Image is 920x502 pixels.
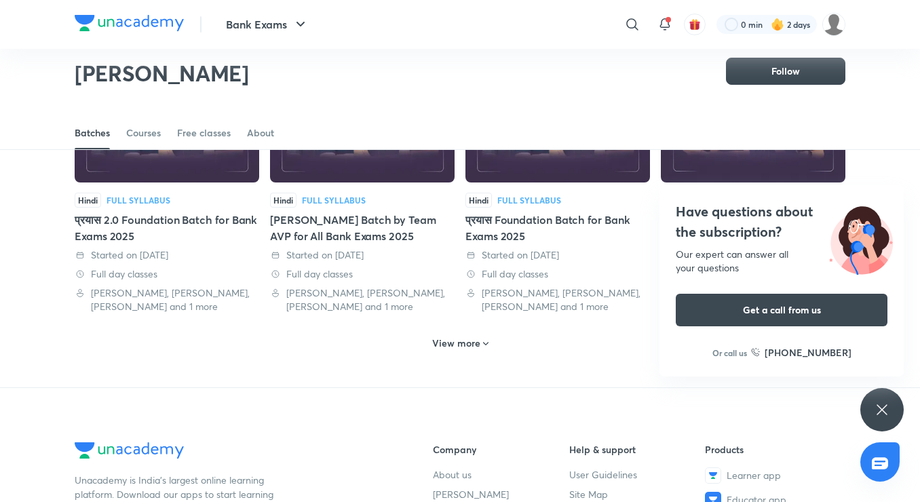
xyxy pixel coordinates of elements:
[465,212,650,244] div: प्रयास Foundation Batch for Bank Exams 2025
[465,70,650,313] div: प्रयास Foundation Batch for Bank Exams 2025
[75,473,278,501] p: Unacademy is India’s largest online learning platform. Download our apps to start learning
[75,15,184,31] img: Company Logo
[569,442,706,457] h6: Help & support
[771,64,800,78] span: Follow
[75,248,259,262] div: Started on 9 Jun 2025
[465,193,492,208] span: Hindi
[126,117,161,149] a: Courses
[497,196,561,204] div: Full Syllabus
[465,267,650,281] div: Full day classes
[126,126,161,140] div: Courses
[822,13,845,36] img: snehal rajesh
[177,126,231,140] div: Free classes
[107,196,170,204] div: Full Syllabus
[433,487,569,501] a: [PERSON_NAME]
[270,212,455,244] div: [PERSON_NAME] Batch by Team AVP for All Bank Exams 2025
[705,467,841,484] a: Learner app
[712,347,747,359] p: Or call us
[75,117,110,149] a: Batches
[270,267,455,281] div: Full day classes
[270,193,296,208] span: Hindi
[75,442,184,459] img: Company Logo
[465,248,650,262] div: Started on 30 Apr 2025
[727,468,781,482] span: Learner app
[569,467,706,482] a: User Guidelines
[75,286,259,313] div: Abhijeet Mishra, Vishal Parihar, Puneet Kumar Sharma and 1 more
[247,117,274,149] a: About
[765,345,851,360] h6: [PHONE_NUMBER]
[75,193,101,208] span: Hindi
[684,14,706,35] button: avatar
[751,345,851,360] a: [PHONE_NUMBER]
[75,442,389,462] a: Company Logo
[218,11,317,38] button: Bank Exams
[676,248,887,275] div: Our expert can answer all your questions
[75,267,259,281] div: Full day classes
[75,70,259,313] div: प्रयास 2.0 Foundation Batch for Bank Exams 2025
[270,70,455,313] div: Vardaan Mains Batch by Team AVP for All Bank Exams 2025
[569,487,706,501] a: Site Map
[270,286,455,313] div: Abhijeet Mishra, Vishal Parihar, Puneet Kumar Sharma and 1 more
[177,117,231,149] a: Free classes
[247,126,274,140] div: About
[689,18,701,31] img: avatar
[302,196,366,204] div: Full Syllabus
[465,286,650,313] div: Abhijeet Mishra, Vishal Parihar, Puneet Kumar Sharma and 1 more
[433,467,569,482] a: About us
[705,467,721,484] img: Learner app
[705,442,841,457] h6: Products
[270,248,455,262] div: Started on 2 Jun 2025
[75,60,249,87] h2: [PERSON_NAME]
[676,294,887,326] button: Get a call from us
[771,18,784,31] img: streak
[75,126,110,140] div: Batches
[676,201,887,242] h4: Have questions about the subscription?
[433,442,569,457] h6: Company
[818,201,904,275] img: ttu_illustration_new.svg
[432,336,480,350] h6: View more
[75,212,259,244] div: प्रयास 2.0 Foundation Batch for Bank Exams 2025
[726,58,845,85] button: Follow
[75,15,184,35] a: Company Logo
